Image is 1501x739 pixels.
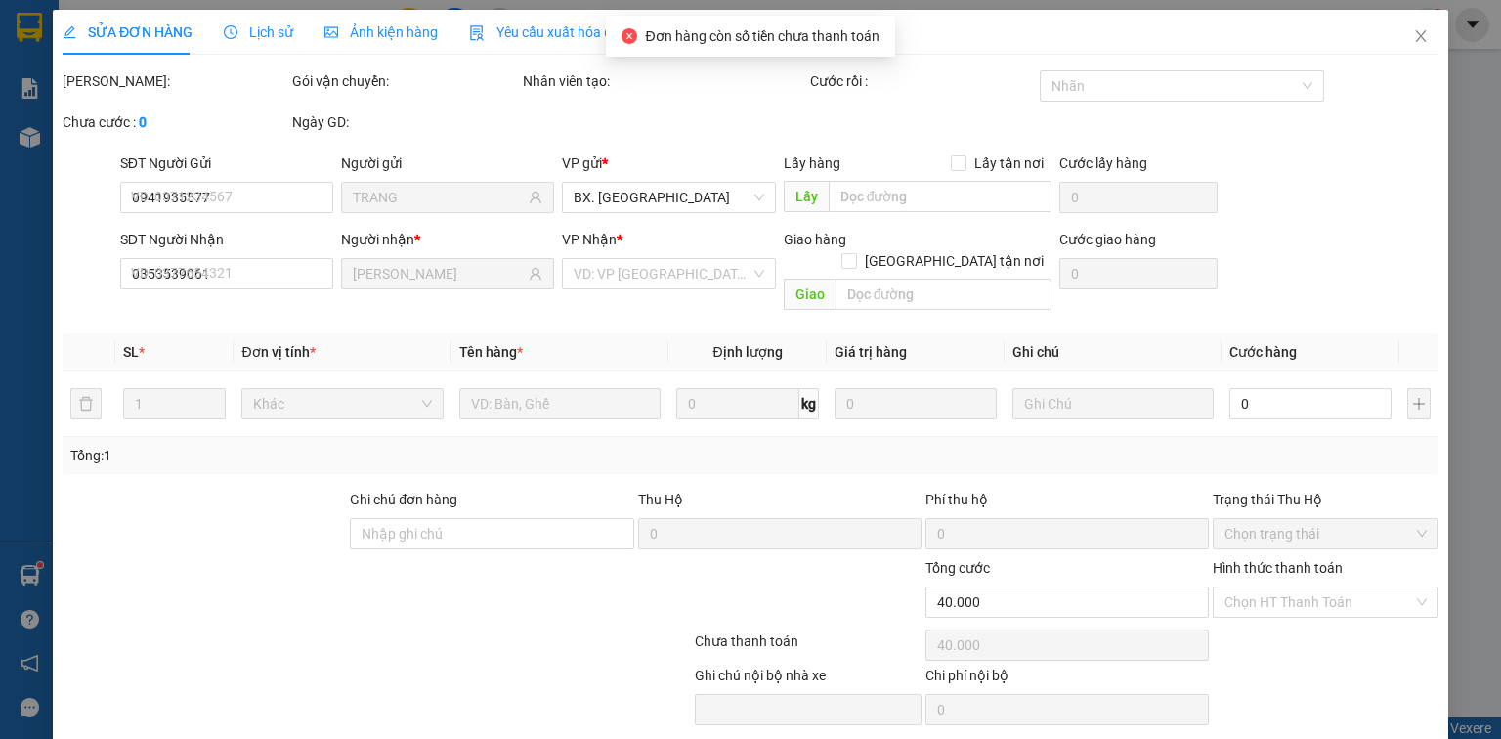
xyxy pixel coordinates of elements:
label: Ghi chú đơn hàng [350,492,457,507]
b: 0 [139,114,147,130]
label: Cước lấy hàng [1059,155,1147,171]
span: close-circle [622,28,637,44]
span: [GEOGRAPHIC_DATA] tận nơi [857,250,1051,272]
span: SỬA ĐƠN HÀNG [63,24,193,40]
div: Chưa thanh toán [693,630,922,665]
input: Tên người nhận [353,263,525,284]
span: Thu Hộ [637,492,682,507]
span: Giao hàng [783,232,845,247]
span: VP Nhận [562,232,617,247]
b: Biên nhận gởi hàng hóa [126,28,188,188]
div: Nhân viên tạo: [523,70,806,92]
span: picture [324,25,338,39]
input: 0 [835,388,997,419]
div: SĐT Người Gửi [120,152,333,174]
button: plus [1407,388,1431,419]
span: Đơn hàng còn số tiền chưa thanh toán [645,28,879,44]
img: icon [469,25,485,41]
button: delete [70,388,102,419]
input: Ghi chú đơn hàng [350,518,633,549]
div: Người nhận [341,229,554,250]
span: Lấy hàng [783,155,839,171]
div: Chi phí nội bộ [925,665,1209,694]
span: edit [63,25,76,39]
span: Định lượng [712,344,782,360]
span: Khác [253,389,431,418]
span: Cước hàng [1229,344,1297,360]
div: Người gửi [341,152,554,174]
span: Lấy tận nơi [966,152,1051,174]
div: Chưa cước : [63,111,288,133]
span: kg [799,388,819,419]
th: Ghi chú [1005,333,1222,371]
input: Tên người gửi [353,187,525,208]
div: Ghi chú nội bộ nhà xe [695,665,921,694]
div: Trạng thái Thu Hộ [1213,489,1438,510]
span: Chọn trạng thái [1224,519,1427,548]
div: Cước rồi : [810,70,1036,92]
span: user [529,191,542,204]
span: user [529,267,542,281]
input: Ghi Chú [1012,388,1214,419]
input: VD: Bàn, Ghế [459,388,661,419]
label: Cước giao hàng [1059,232,1156,247]
div: VP gửi [562,152,775,174]
div: SĐT Người Nhận [120,229,333,250]
span: close [1413,28,1429,44]
span: SL [123,344,139,360]
button: Close [1394,10,1448,65]
div: Phí thu hộ [925,489,1209,518]
div: [PERSON_NAME]: [63,70,288,92]
span: Yêu cầu xuất hóa đơn điện tử [469,24,675,40]
input: Dọc đường [828,181,1051,212]
span: Đơn vị tính [241,344,315,360]
b: An Anh Limousine [24,126,107,218]
span: Ảnh kiện hàng [324,24,438,40]
input: Cước giao hàng [1059,258,1218,289]
input: Dọc đường [835,279,1051,310]
span: Giá trị hàng [835,344,907,360]
span: Tổng cước [925,560,990,576]
span: Lấy [783,181,828,212]
label: Hình thức thanh toán [1213,560,1343,576]
div: Gói vận chuyển: [292,70,518,92]
span: clock-circle [224,25,237,39]
span: Tên hàng [459,344,523,360]
div: Ngày GD: [292,111,518,133]
div: Tổng: 1 [70,445,580,466]
input: Cước lấy hàng [1059,182,1218,213]
span: Giao [783,279,835,310]
span: BX. Ninh Sơn [574,183,763,212]
span: Lịch sử [224,24,293,40]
